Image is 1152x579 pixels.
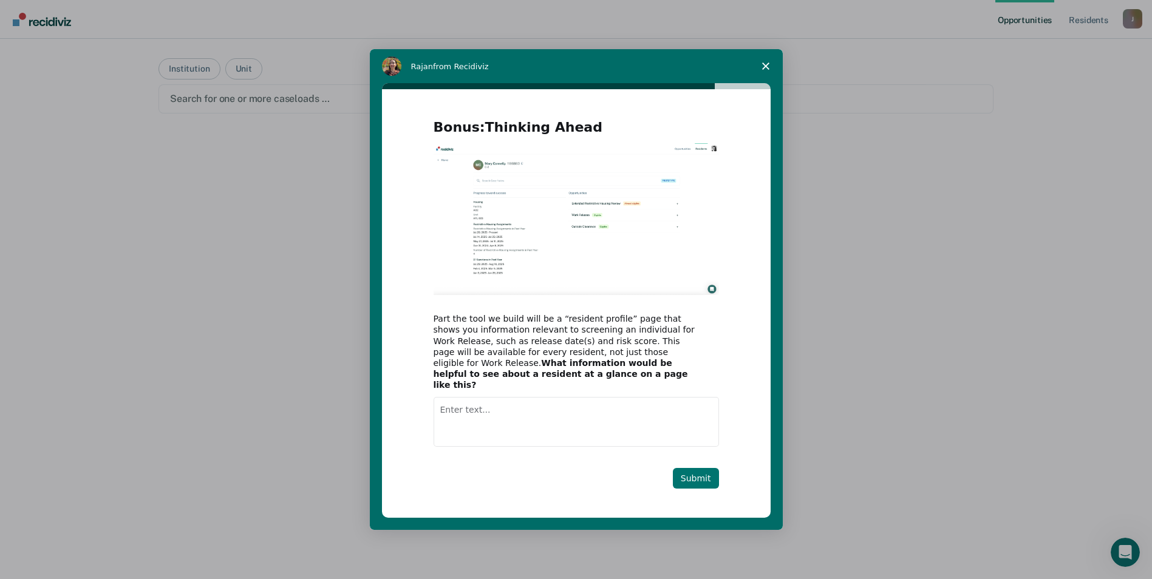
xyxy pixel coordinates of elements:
[434,397,719,447] textarea: Enter text...
[434,358,688,390] b: What information would be helpful to see about a resident at a glance on a page like this?
[411,62,434,71] span: Rajan
[382,56,401,76] img: Profile image for Rajan
[433,62,489,71] span: from Recidiviz
[434,118,719,143] h2: Bonus:
[749,49,783,83] span: Close survey
[485,120,602,135] b: Thinking Ahead
[673,468,719,489] button: Submit
[434,313,701,390] div: Part the tool we build will be a “resident profile” page that shows you information relevant to s...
